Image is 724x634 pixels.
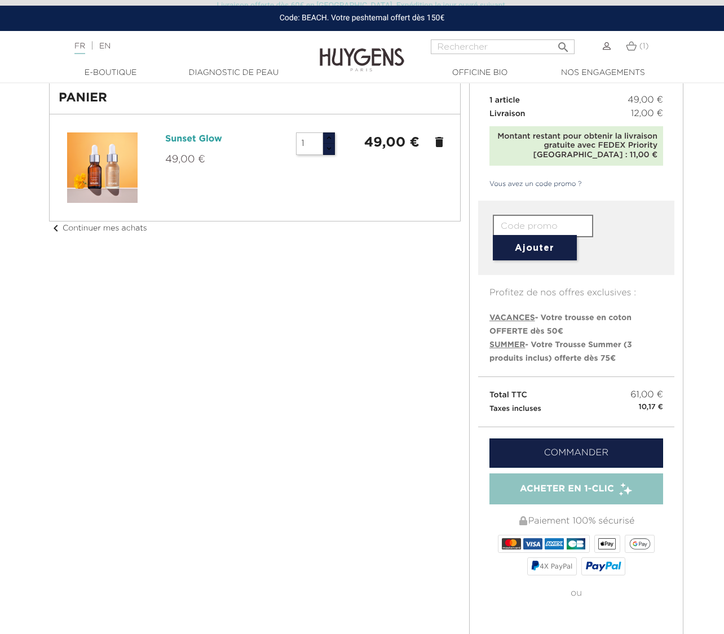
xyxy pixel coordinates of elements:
[553,36,573,51] button: 
[431,39,575,54] input: Rechercher
[49,221,63,235] i: chevron_left
[545,538,563,549] img: AMEX
[489,96,520,104] span: 1 article
[523,538,542,549] img: VISA
[423,67,536,79] a: Officine Bio
[489,341,525,349] span: SUMMER
[519,516,527,525] img: Paiement 100% sécurisé
[59,91,451,105] h1: Panier
[67,132,138,203] img: Sunset Glow
[628,94,663,107] span: 49,00 €
[493,215,593,237] input: Code promo
[165,135,222,144] a: Sunset Glow
[639,402,663,413] small: 10,17 €
[495,132,657,160] div: Montant restant pour obtenir la livraison gratuite avec FEDEX Priority [GEOGRAPHIC_DATA] : 11,00 €
[631,107,663,121] span: 12,00 €
[493,235,577,260] button: Ajouter
[639,42,649,50] span: (1)
[432,135,446,149] a: delete
[567,538,585,549] img: CB_NATIONALE
[546,67,659,79] a: Nos engagements
[478,275,674,300] p: Profitez de nos offres exclusives :
[49,224,147,232] a: chevron_leftContinuer mes achats
[489,110,526,118] span: Livraison
[489,391,527,399] span: Total TTC
[69,39,293,53] div: |
[489,578,663,609] div: ou
[489,341,632,362] span: - Votre Trousse Summer (3 produits inclus) offerte dès 75€
[489,314,535,322] span: VACANCES
[54,67,167,79] a: E-Boutique
[99,42,111,50] a: EN
[478,179,582,189] a: Vous avez un code promo ?
[502,538,520,549] img: MASTERCARD
[489,405,541,413] small: Taxes incluses
[626,42,649,51] a: (1)
[364,136,420,149] strong: 49,00 €
[320,30,404,73] img: Huygens
[557,37,570,51] i: 
[540,562,572,570] span: 4X PayPal
[165,154,205,165] span: 49,00 €
[630,388,663,402] span: 61,00 €
[489,314,632,335] span: - Votre trousse en coton OFFERTE dès 50€
[629,538,651,549] img: google_pay
[74,42,85,54] a: FR
[598,538,616,549] img: apple_pay
[489,438,663,468] a: Commander
[489,510,663,533] div: Paiement 100% sécurisé
[177,67,290,79] a: Diagnostic de peau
